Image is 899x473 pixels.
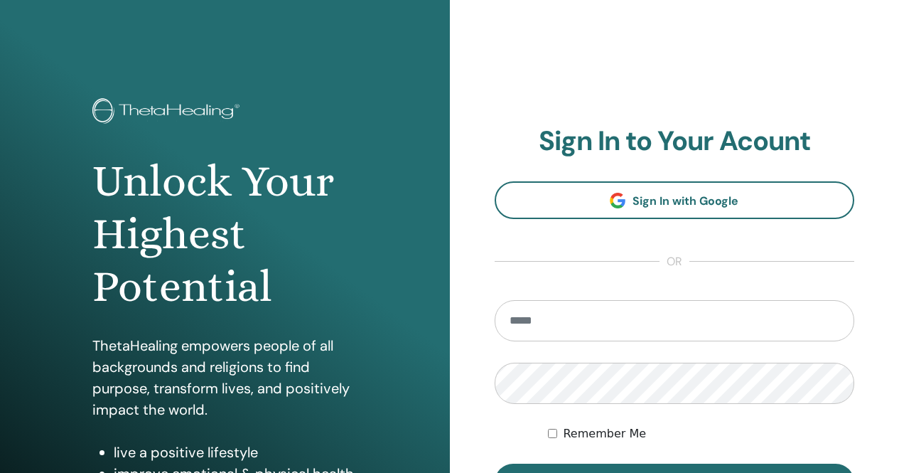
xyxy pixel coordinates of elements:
h2: Sign In to Your Acount [495,125,855,158]
li: live a positive lifestyle [114,442,357,463]
a: Sign In with Google [495,181,855,219]
p: ThetaHealing empowers people of all backgrounds and religions to find purpose, transform lives, a... [92,335,357,420]
div: Keep me authenticated indefinitely or until I manually logout [548,425,854,442]
h1: Unlock Your Highest Potential [92,155,357,314]
label: Remember Me [563,425,646,442]
span: Sign In with Google [632,193,738,208]
span: or [660,253,689,270]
